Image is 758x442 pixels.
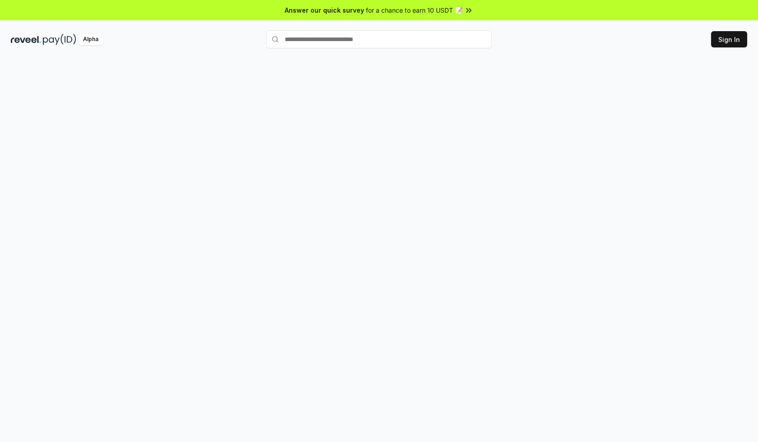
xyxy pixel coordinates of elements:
[366,5,462,15] span: for a chance to earn 10 USDT 📝
[78,34,103,45] div: Alpha
[285,5,364,15] span: Answer our quick survey
[711,31,747,47] button: Sign In
[11,34,41,45] img: reveel_dark
[43,34,76,45] img: pay_id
